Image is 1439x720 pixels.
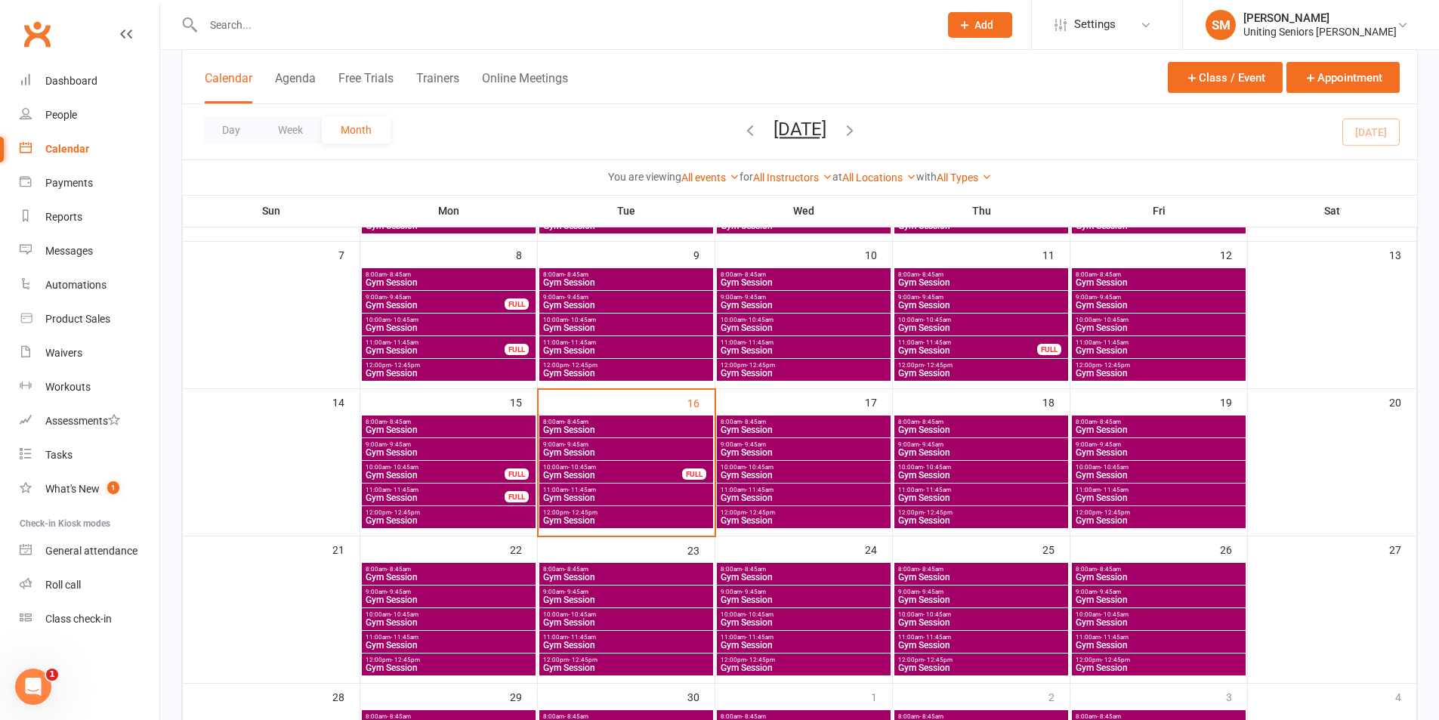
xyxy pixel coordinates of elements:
span: 9:00am [720,441,888,448]
span: - 11:45am [923,339,951,346]
div: 23 [687,537,715,562]
span: Gym Session [1075,369,1243,378]
span: 9:00am [365,441,533,448]
button: Day [203,116,259,144]
span: 10:00am [1075,611,1243,618]
span: - 12:45pm [746,509,775,516]
span: Gym Session [542,573,710,582]
span: 11:00am [720,339,888,346]
span: 9:00am [1075,441,1243,448]
span: 8:00am [720,566,888,573]
span: Gym Session [720,471,888,480]
span: Gym Session [897,448,1065,457]
span: 10:00am [542,611,710,618]
span: Gym Session [897,425,1065,434]
span: - 12:45pm [569,509,598,516]
div: FULL [505,468,529,480]
div: Workouts [45,381,91,393]
span: 8:00am [897,271,1065,278]
span: Gym Session [365,278,533,287]
span: 10:00am [897,611,1065,618]
div: Tasks [45,449,73,461]
span: 10:00am [542,464,683,471]
span: Gym Session [720,448,888,457]
button: Agenda [275,71,316,104]
a: Messages [20,234,159,268]
span: - 9:45am [387,589,411,595]
span: - 9:45am [387,441,411,448]
span: 11:00am [1075,339,1243,346]
span: 12:00pm [365,509,533,516]
span: - 8:45am [564,566,588,573]
span: 11:00am [365,487,505,493]
span: 12:00pm [542,509,710,516]
span: - 9:45am [564,589,588,595]
div: Roll call [45,579,81,591]
span: 10:00am [720,317,888,323]
span: 11:00am [542,487,710,493]
span: - 10:45am [746,464,774,471]
a: Dashboard [20,64,159,98]
span: Gym Session [720,301,888,310]
th: Fri [1070,195,1248,227]
span: - 8:45am [742,566,766,573]
span: 12:00pm [720,362,888,369]
span: 9:00am [365,294,505,301]
span: 8:00am [720,271,888,278]
span: 9:00am [1075,294,1243,301]
span: Gym Session [720,493,888,502]
span: Gym Session [1075,471,1243,480]
span: - 8:45am [564,271,588,278]
span: 10:00am [365,611,533,618]
span: 10:00am [1075,317,1243,323]
span: Gym Session [1075,301,1243,310]
span: - 8:45am [742,271,766,278]
span: - 10:45am [923,464,951,471]
div: FULL [682,468,706,480]
span: 12:00pm [365,362,533,369]
div: Uniting Seniors [PERSON_NAME] [1243,25,1397,39]
div: 27 [1389,536,1416,561]
span: 9:00am [720,589,888,595]
span: 8:00am [897,419,1065,425]
span: - 10:45am [568,611,596,618]
span: Gym Session [1075,618,1243,627]
strong: at [832,171,842,183]
span: 11:00am [897,487,1065,493]
span: 8:00am [1075,271,1243,278]
span: - 10:45am [1101,611,1129,618]
span: - 11:45am [923,634,951,641]
span: 1 [107,481,119,494]
span: 11:00am [365,339,505,346]
span: - 9:45am [1097,589,1121,595]
span: - 8:45am [742,419,766,425]
span: - 9:45am [742,589,766,595]
span: - 12:45pm [924,362,953,369]
strong: You are viewing [608,171,681,183]
a: All Locations [842,172,916,184]
a: Waivers [20,336,159,370]
span: Gym Session [720,595,888,604]
span: - 12:45pm [569,362,598,369]
iframe: Intercom live chat [15,669,51,705]
th: Tue [538,195,715,227]
span: 11:00am [542,634,710,641]
span: Gym Session [720,369,888,378]
span: Gym Session [897,618,1065,627]
button: Trainers [416,71,459,104]
span: - 10:45am [1101,464,1129,471]
span: - 11:45am [923,487,951,493]
span: Gym Session [1075,573,1243,582]
a: Workouts [20,370,159,404]
span: 10:00am [720,464,888,471]
span: - 12:45pm [391,362,420,369]
span: Gym Session [542,618,710,627]
span: 10:00am [365,317,533,323]
span: Gym Session [365,425,533,434]
span: Gym Session [1075,425,1243,434]
div: Class check-in [45,613,112,625]
div: 8 [516,242,537,267]
span: - 8:45am [919,566,943,573]
div: General attendance [45,545,137,557]
a: Calendar [20,132,159,166]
